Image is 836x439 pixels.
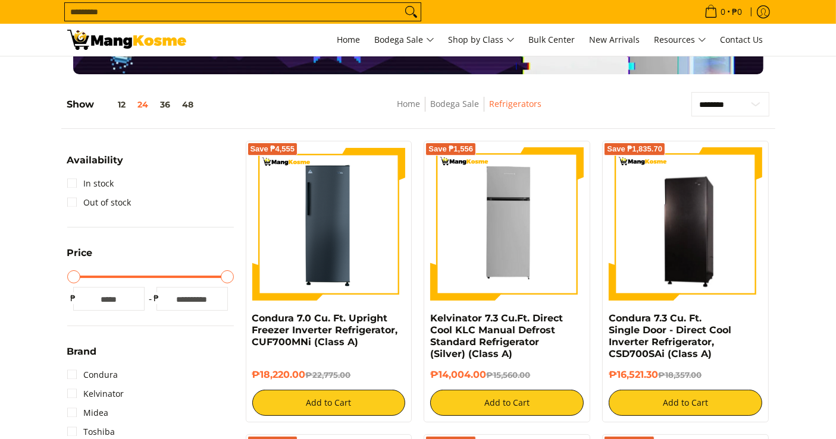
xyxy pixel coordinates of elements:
img: Kelvinator 7.3 Cu.Ft. Direct Cool KLC Manual Defrost Standard Refrigerator (Silver) (Class A) [430,147,584,301]
a: Resources [649,24,712,56]
a: New Arrivals [584,24,646,56]
summary: Open [67,347,97,365]
del: ₱22,775.00 [306,370,351,380]
span: ₱ [67,292,79,304]
span: Resources [655,33,706,48]
a: Bulk Center [523,24,581,56]
a: Kelvinator 7.3 Cu.Ft. Direct Cool KLC Manual Defrost Standard Refrigerator (Silver) (Class A) [430,312,563,359]
a: Condura 7.3 Cu. Ft. Single Door - Direct Cool Inverter Refrigerator, CSD700SAi (Class A) [609,312,731,359]
span: Home [337,34,361,45]
span: Brand [67,347,97,356]
nav: Main Menu [198,24,769,56]
button: 12 [95,100,132,109]
button: Add to Cart [609,390,762,416]
a: Kelvinator [67,384,124,403]
nav: Breadcrumbs [313,97,625,124]
a: Bodega Sale [369,24,440,56]
button: Add to Cart [430,390,584,416]
span: New Arrivals [590,34,640,45]
img: Condura 7.3 Cu. Ft. Single Door - Direct Cool Inverter Refrigerator, CSD700SAi (Class A) [609,149,762,299]
h6: ₱16,521.30 [609,369,762,381]
a: Refrigerators [489,98,541,109]
button: 24 [132,100,155,109]
a: Out of stock [67,193,131,212]
del: ₱15,560.00 [486,370,530,380]
a: Condura 7.0 Cu. Ft. Upright Freezer Inverter Refrigerator, CUF700MNi (Class A) [252,312,398,348]
span: Price [67,248,93,258]
span: Save ₱1,835.70 [607,146,662,153]
span: ₱0 [731,8,744,16]
span: Save ₱1,556 [428,146,473,153]
span: ₱ [151,292,162,304]
button: Search [402,3,421,21]
a: In stock [67,174,114,193]
span: Bulk Center [529,34,575,45]
h6: ₱14,004.00 [430,369,584,381]
a: Shop by Class [443,24,521,56]
a: Home [331,24,367,56]
summary: Open [67,248,93,267]
img: Condura 7.0 Cu. Ft. Upright Freezer Inverter Refrigerator, CUF700MNi (Class A) [252,147,406,301]
a: Condura [67,365,118,384]
span: Availability [67,156,124,165]
span: Shop by Class [449,33,515,48]
a: Contact Us [715,24,769,56]
del: ₱18,357.00 [658,370,702,380]
img: Bodega Sale Refrigerator l Mang Kosme: Home Appliances Warehouse Sale [67,30,186,50]
a: Home [397,98,420,109]
a: Midea [67,403,109,422]
h5: Show [67,99,200,110]
button: 36 [155,100,177,109]
span: • [701,5,746,18]
h6: ₱18,220.00 [252,369,406,381]
span: Bodega Sale [375,33,434,48]
summary: Open [67,156,124,174]
a: Bodega Sale [430,98,479,109]
span: Save ₱4,555 [251,146,295,153]
button: Add to Cart [252,390,406,416]
span: Contact Us [721,34,763,45]
span: 0 [719,8,728,16]
button: 48 [177,100,200,109]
